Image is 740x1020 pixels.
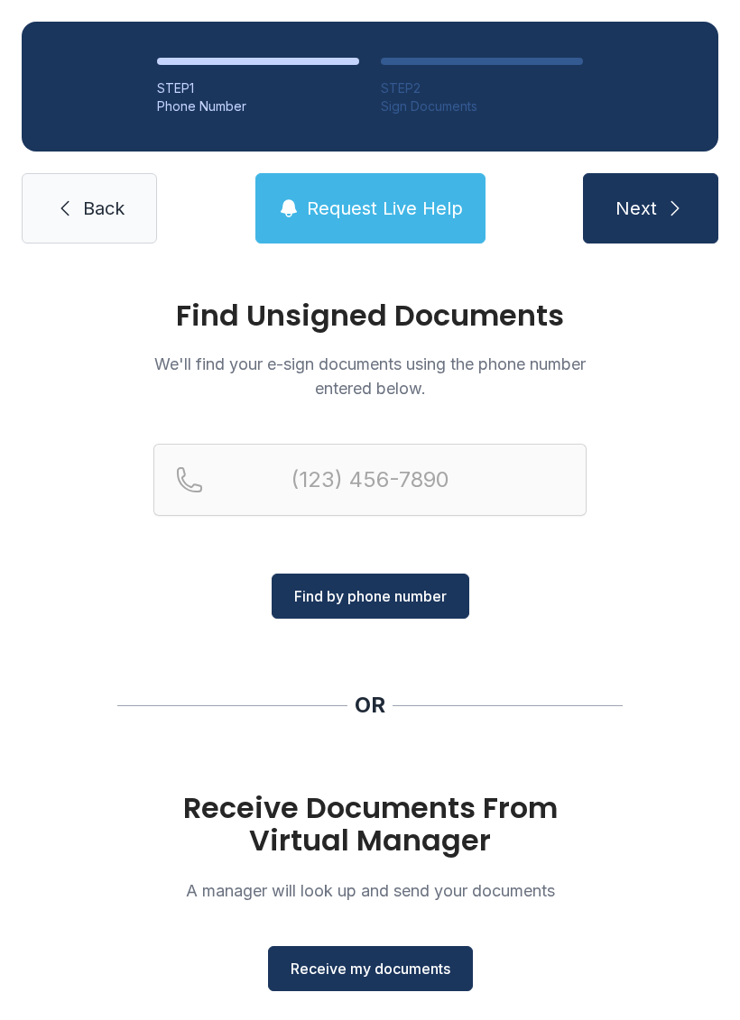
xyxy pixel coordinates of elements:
[294,585,447,607] span: Find by phone number
[615,196,657,221] span: Next
[157,79,359,97] div: STEP 1
[83,196,125,221] span: Back
[157,97,359,115] div: Phone Number
[307,196,463,221] span: Request Live Help
[355,691,385,720] div: OR
[291,958,450,979] span: Receive my documents
[153,301,587,330] h1: Find Unsigned Documents
[381,97,583,115] div: Sign Documents
[153,792,587,857] h1: Receive Documents From Virtual Manager
[153,352,587,400] p: We'll find your e-sign documents using the phone number entered below.
[381,79,583,97] div: STEP 2
[153,878,587,903] p: A manager will look up and send your documents
[153,444,587,516] input: Reservation phone number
